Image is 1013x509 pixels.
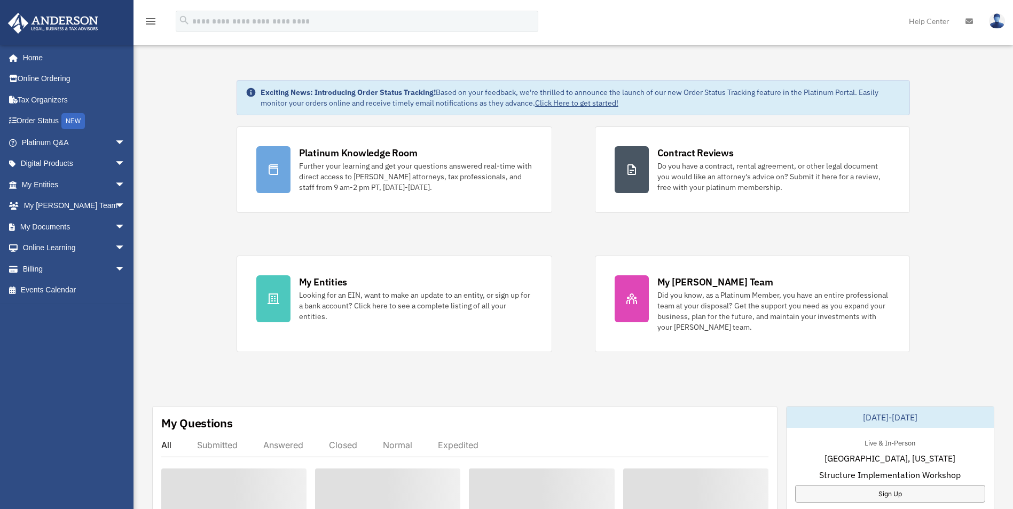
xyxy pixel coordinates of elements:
[795,485,985,503] a: Sign Up
[7,195,142,217] a: My [PERSON_NAME] Teamarrow_drop_down
[383,440,412,450] div: Normal
[161,415,233,431] div: My Questions
[5,13,101,34] img: Anderson Advisors Platinum Portal
[7,216,142,237] a: My Documentsarrow_drop_down
[7,280,142,301] a: Events Calendar
[299,275,347,289] div: My Entities
[299,146,418,160] div: Platinum Knowledge Room
[144,19,157,28] a: menu
[657,146,734,160] div: Contract Reviews
[197,440,238,450] div: Submitted
[299,290,532,322] div: Looking for an EIN, want to make an update to an entity, or sign up for a bank account? Click her...
[261,87,901,108] div: Based on your feedback, we're thrilled to announce the launch of our new Order Status Tracking fe...
[237,256,552,352] a: My Entities Looking for an EIN, want to make an update to an entity, or sign up for a bank accoun...
[263,440,303,450] div: Answered
[7,237,142,259] a: Online Learningarrow_drop_down
[7,153,142,174] a: Digital Productsarrow_drop_down
[787,407,994,428] div: [DATE]-[DATE]
[115,174,136,196] span: arrow_drop_down
[7,258,142,280] a: Billingarrow_drop_down
[161,440,171,450] div: All
[824,452,955,465] span: [GEOGRAPHIC_DATA], [US_STATE]
[115,153,136,175] span: arrow_drop_down
[115,216,136,238] span: arrow_drop_down
[178,14,190,26] i: search
[115,195,136,217] span: arrow_drop_down
[7,89,142,110] a: Tax Organizers
[595,126,910,213] a: Contract Reviews Do you have a contract, rental agreement, or other legal document you would like...
[7,132,142,153] a: Platinum Q&Aarrow_drop_down
[7,47,136,68] a: Home
[61,113,85,129] div: NEW
[7,110,142,132] a: Order StatusNEW
[819,468,961,481] span: Structure Implementation Workshop
[299,161,532,193] div: Further your learning and get your questions answered real-time with direct access to [PERSON_NAM...
[657,275,773,289] div: My [PERSON_NAME] Team
[7,174,142,195] a: My Entitiesarrow_drop_down
[144,15,157,28] i: menu
[989,13,1005,29] img: User Pic
[329,440,357,450] div: Closed
[115,258,136,280] span: arrow_drop_down
[856,436,924,448] div: Live & In-Person
[237,126,552,213] a: Platinum Knowledge Room Further your learning and get your questions answered real-time with dire...
[438,440,478,450] div: Expedited
[261,88,436,97] strong: Exciting News: Introducing Order Status Tracking!
[7,68,142,90] a: Online Ordering
[535,98,618,108] a: Click Here to get started!
[115,237,136,259] span: arrow_drop_down
[657,161,891,193] div: Do you have a contract, rental agreement, or other legal document you would like an attorney's ad...
[115,132,136,154] span: arrow_drop_down
[657,290,891,332] div: Did you know, as a Platinum Member, you have an entire professional team at your disposal? Get th...
[595,256,910,352] a: My [PERSON_NAME] Team Did you know, as a Platinum Member, you have an entire professional team at...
